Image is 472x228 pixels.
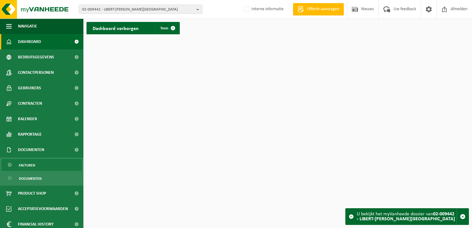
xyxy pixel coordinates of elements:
span: Documenten [18,142,44,158]
span: 02-009442 - LIBERT-[PERSON_NAME][GEOGRAPHIC_DATA] [82,5,194,14]
span: Offerte aanvragen [306,6,341,12]
span: Navigatie [18,19,37,34]
span: Contactpersonen [18,65,54,80]
span: Dashboard [18,34,41,49]
h2: Dashboard verborgen [86,22,145,34]
span: Rapportage [18,127,42,142]
span: Gebruikers [18,80,41,96]
label: Interne informatie [243,5,284,14]
button: 02-009442 - LIBERT-[PERSON_NAME][GEOGRAPHIC_DATA] [79,5,202,14]
span: Facturen [19,159,35,171]
a: Toon [155,22,179,34]
span: Kalender [18,111,37,127]
strong: 02-009442 - LIBERT-[PERSON_NAME][GEOGRAPHIC_DATA] [357,212,455,222]
a: Offerte aanvragen [293,3,344,15]
div: U bekijkt het myVanheede dossier van [357,209,457,225]
a: Documenten [2,172,82,184]
span: Product Shop [18,186,46,201]
span: Bedrijfsgegevens [18,49,54,65]
span: Toon [160,26,168,30]
span: Documenten [19,173,42,184]
a: Facturen [2,159,82,171]
span: Contracten [18,96,42,111]
span: Acceptatievoorwaarden [18,201,68,217]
